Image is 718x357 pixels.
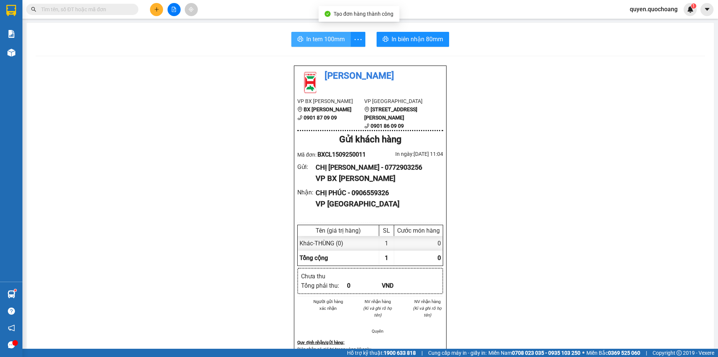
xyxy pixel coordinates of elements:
[646,349,647,357] span: |
[6,6,66,24] div: BX [PERSON_NAME]
[411,298,443,305] li: NV nhận hàng
[6,53,52,79] span: TRÁI XOÀI MX
[364,97,431,105] li: VP [GEOGRAPHIC_DATA]
[297,97,364,105] li: VP BX [PERSON_NAME]
[150,3,163,16] button: plus
[428,349,487,357] span: Cung cấp máy in - giấy in:
[370,150,443,158] div: In ngày: [DATE] 11:04
[171,7,177,12] span: file-add
[364,123,369,128] span: phone
[383,36,389,43] span: printer
[382,281,417,290] div: VND
[297,339,443,346] div: Quy định nhận/gửi hàng :
[692,3,695,9] span: 1
[392,34,443,44] span: In biên nhận 80mm
[687,6,694,13] img: icon-new-feature
[300,227,377,234] div: Tên (giá trị hàng)
[71,6,147,23] div: [GEOGRAPHIC_DATA]
[377,32,449,47] button: printerIn biên nhận 80mm
[297,107,303,112] span: environment
[394,236,443,251] div: 0
[347,349,416,357] span: Hỗ trợ kỹ thuật:
[6,7,18,15] span: Gửi:
[297,133,443,147] div: Gửi khách hàng
[316,198,437,210] div: VP [GEOGRAPHIC_DATA]
[385,254,388,261] span: 1
[301,272,347,281] div: Chưa thu
[608,350,640,356] strong: 0369 525 060
[704,6,711,13] span: caret-down
[347,281,382,290] div: 0
[700,3,714,16] button: caret-down
[362,328,394,335] li: Quyên
[7,290,15,298] img: warehouse-icon
[421,349,423,357] span: |
[71,6,89,14] span: Nhận:
[371,123,404,129] b: 0901 86 09 09
[168,3,181,16] button: file-add
[297,69,323,95] img: logo.jpg
[304,115,337,121] b: 0901 87 09 09
[316,173,437,184] div: VP BX [PERSON_NAME]
[316,162,437,173] div: CHỊ [PERSON_NAME] - 0772903256
[304,106,352,112] b: BX [PERSON_NAME]
[306,34,345,44] span: In tem 100mm
[8,341,15,348] span: message
[6,42,66,53] div: 0975383437
[396,227,441,234] div: Cước món hàng
[488,349,580,357] span: Miền Nam
[71,32,147,43] div: 0903367012
[312,298,344,312] li: Người gửi hàng xác nhận
[154,7,159,12] span: plus
[364,107,369,112] span: environment
[334,11,393,17] span: Tạo đơn hàng thành công
[381,227,392,234] div: SL
[297,346,443,353] p: Biên nhận có giá trị trong vòng 10 ngày.
[676,350,682,356] span: copyright
[624,4,684,14] span: quyen.quochoang
[41,5,129,13] input: Tìm tên, số ĐT hoặc mã đơn
[188,7,194,12] span: aim
[586,349,640,357] span: Miền Bắc
[351,35,365,44] span: more
[31,7,36,12] span: search
[8,324,15,332] span: notification
[438,254,441,261] span: 0
[512,350,580,356] strong: 0708 023 035 - 0935 103 250
[185,3,198,16] button: aim
[350,32,365,47] button: more
[297,188,316,197] div: Nhận :
[7,30,15,38] img: solution-icon
[363,306,392,318] i: (Kí và ghi rõ họ tên)
[6,5,16,16] img: logo-vxr
[71,23,147,32] div: ANH TRUNG
[297,36,303,43] span: printer
[384,350,416,356] strong: 1900 633 818
[582,351,584,354] span: ⚪️
[691,3,696,9] sup: 1
[362,298,394,305] li: NV nhận hàng
[14,289,16,291] sup: 1
[325,11,331,17] span: check-circle
[297,150,370,159] div: Mã đơn:
[316,188,437,198] div: CHỊ PHÚC - 0906559326
[413,306,442,318] i: (Kí và ghi rõ họ tên)
[7,49,15,57] img: warehouse-icon
[297,69,443,83] li: [PERSON_NAME]
[8,308,15,315] span: question-circle
[297,115,303,120] span: phone
[379,236,394,251] div: 1
[364,106,417,121] b: [STREET_ADDRESS][PERSON_NAME]
[297,162,316,172] div: Gửi :
[300,240,343,247] span: Khác - THÙNG (0)
[291,32,351,47] button: printerIn tem 100mm
[6,24,66,42] div: CHỊ [PERSON_NAME]
[317,151,366,158] span: BXCL1509250011
[301,281,347,290] div: Tổng phải thu :
[300,254,328,261] span: Tổng cộng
